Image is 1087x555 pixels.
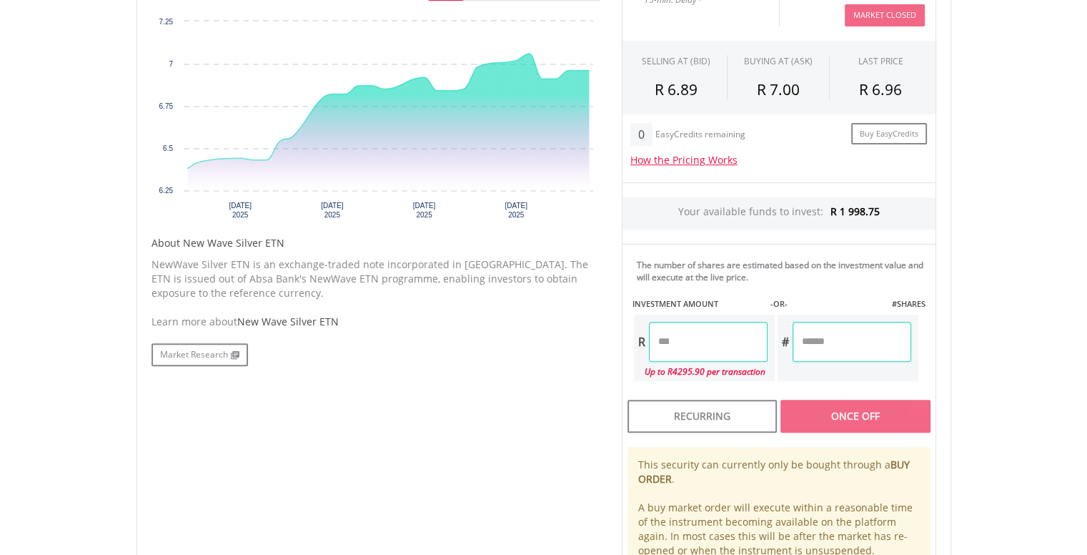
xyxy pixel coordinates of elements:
label: -OR- [770,298,787,310]
span: R 6.89 [655,79,698,99]
span: R 6.96 [859,79,902,99]
div: Recurring [627,400,777,433]
text: 7.25 [159,18,173,26]
text: 7 [169,60,173,68]
div: LAST PRICE [858,55,903,67]
div: Learn more about [152,315,600,329]
svg: Interactive chart [152,14,600,229]
label: #SHARES [891,298,925,310]
a: Market Research [152,343,248,366]
span: R 1 998.75 [830,205,880,218]
label: INVESTMENT AMOUNT [632,298,718,310]
text: [DATE] 2025 [412,202,435,219]
span: BUYING AT (ASK) [744,55,813,67]
div: The number of shares are estimated based on the investment value and will execute at the live price. [637,259,930,283]
div: 0 [630,123,652,146]
div: # [778,322,793,362]
div: EasyCredits remaining [655,129,745,142]
div: SELLING AT (BID) [642,55,710,67]
b: BUY ORDER [638,458,910,486]
div: R [634,322,649,362]
span: R 7.00 [757,79,800,99]
div: Your available funds to invest: [622,197,935,230]
a: Buy EasyCredits [851,123,927,145]
span: New Wave Silver ETN [237,315,339,328]
div: Up to R4295.90 per transaction [634,362,768,381]
button: Market Closed [845,4,925,26]
text: [DATE] 2025 [229,202,252,219]
div: Once Off [780,400,930,433]
text: 6.75 [159,102,173,110]
div: Chart. Highcharts interactive chart. [152,14,600,229]
text: 6.5 [163,144,173,152]
p: NewWave Silver ETN is an exchange-traded note incorporated in [GEOGRAPHIC_DATA]. The ETN is issue... [152,257,600,300]
text: [DATE] 2025 [321,202,344,219]
h5: About New Wave Silver ETN [152,236,600,250]
text: 6.25 [159,187,173,195]
text: [DATE] 2025 [505,202,527,219]
a: How the Pricing Works [630,153,738,167]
